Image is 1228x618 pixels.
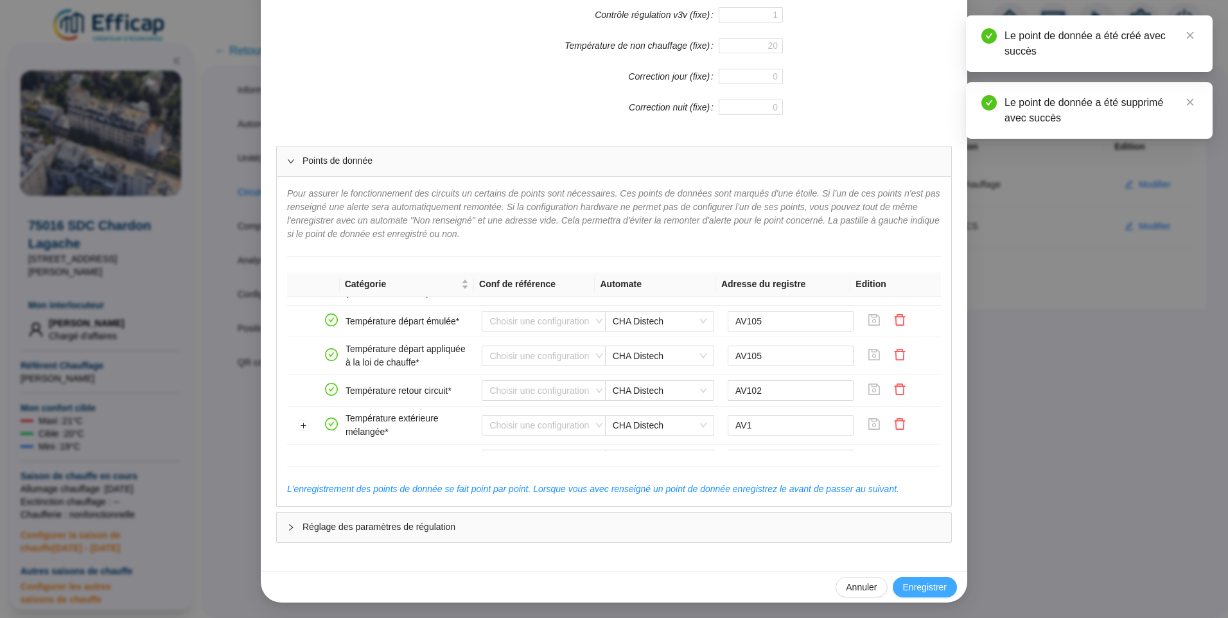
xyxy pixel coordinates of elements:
label: Température de non chauffage (fixe) [565,38,719,53]
button: Développer la ligne [299,421,309,431]
input: AV101, ... [728,415,854,436]
div: Points de donnée [277,146,951,176]
div: Réglage des paramètres de régulation [277,513,951,542]
span: collapsed [287,524,295,531]
a: Close [1183,95,1197,109]
td: Commande prédictif locale* [340,445,477,476]
span: check-circle [325,383,338,396]
input: AV101, ... [728,450,854,470]
div: Le point de donnée a été créé avec succès [1004,28,1197,59]
span: check-circle [981,95,997,110]
div: Le point de donnée a été supprimé avec succès [1004,95,1197,126]
th: Conf de référence [474,272,595,297]
span: delete [893,383,906,396]
span: CHA Distech [613,416,706,435]
span: Catégorie [345,278,459,291]
span: delete [893,418,906,430]
th: Catégorie [340,272,474,297]
button: Annuler [836,577,887,597]
td: Température départ émulée* [340,306,477,337]
span: delete [893,348,906,361]
span: CHA Distech [613,381,706,400]
span: Points de donnée [303,154,941,168]
span: CHA Distech [613,346,706,366]
span: close [1186,31,1195,40]
span: check-circle [325,348,338,361]
input: Correction nuit (fixe) [719,100,783,115]
span: close [1186,98,1195,107]
input: AV101, ... [728,346,854,366]
td: Température extérieure mélangée* [340,407,477,445]
td: Température retour circuit* [340,375,477,407]
input: Température de non chauffage (fixe) [719,38,783,53]
span: expanded [287,157,295,165]
span: check-circle [325,418,338,430]
span: check-circle [325,313,338,326]
a: Close [1183,28,1197,42]
label: Correction jour (fixe) [628,69,719,84]
span: Annuler [846,581,877,594]
span: Pour assurer le fonctionnement des circuits un certains de points sont nécessaires. Ces points de... [287,188,940,239]
td: Température départ appliquée à la loi de chauffe* [340,337,477,375]
span: check-circle [981,28,997,44]
span: L'enregistrement des points de donnée se fait point par point. Lorsque vous avec renseigné un poi... [287,484,899,494]
th: Edition [850,272,931,297]
span: Réglage des paramètres de régulation [303,520,941,534]
th: Automate [595,272,715,297]
input: Contrôle régulation v3v (fixe) [719,7,783,22]
input: AV101, ... [728,380,854,401]
button: Enregistrer [893,577,957,597]
input: Correction jour (fixe) [719,69,783,84]
span: delete [893,313,906,326]
label: Contrôle régulation v3v (fixe) [595,7,719,22]
span: Enregistrer [903,581,947,594]
label: Correction nuit (fixe) [629,100,719,115]
span: CHA Distech [613,450,706,470]
th: Adresse du registre [716,272,850,297]
span: CHA Distech [613,312,706,331]
input: AV101, ... [728,311,854,331]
